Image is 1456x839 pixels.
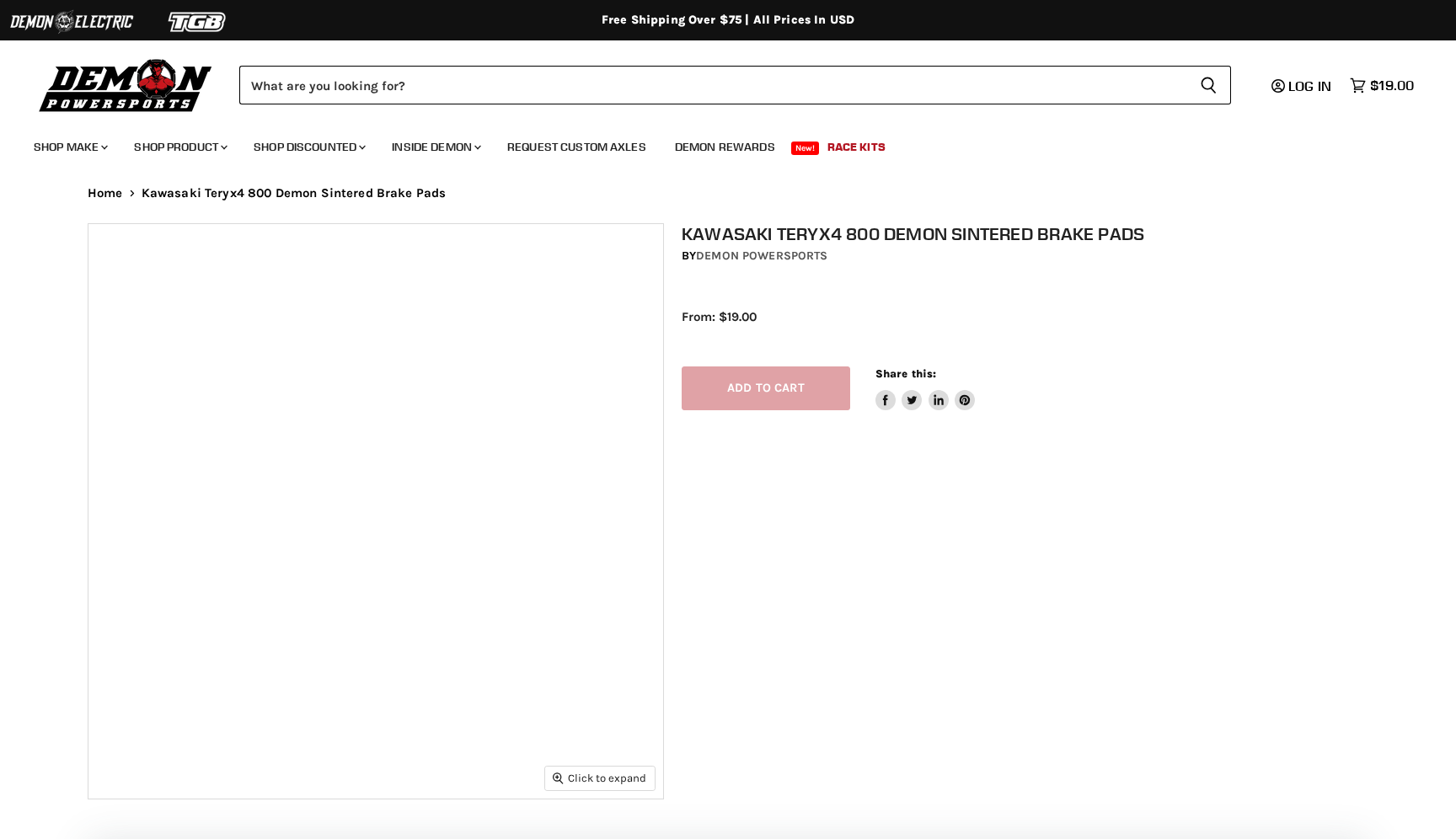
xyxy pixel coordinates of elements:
[121,130,238,164] a: Shop Product
[1288,77,1331,94] span: Log in
[662,130,788,164] a: Demon Rewards
[815,130,898,164] a: Race Kits
[21,123,1410,164] ul: Main menu
[875,367,936,380] span: Share this:
[1264,78,1341,94] a: Log in
[1341,73,1422,98] a: $19.00
[239,66,1186,104] input: Search
[553,772,646,784] span: Click to expand
[54,186,1402,200] nav: Breadcrumbs
[34,55,218,115] img: Demon Powersports
[545,767,655,789] button: Click to expand
[495,130,659,164] a: Request Custom Axles
[379,130,491,164] a: Inside Demon
[791,142,820,155] span: New!
[1186,66,1231,104] button: Search
[1370,77,1414,94] span: $19.00
[239,66,1231,104] form: Product
[682,247,1386,265] div: by
[241,130,376,164] a: Shop Discounted
[21,130,118,164] a: Shop Make
[682,223,1386,244] h1: Kawasaki Teryx4 800 Demon Sintered Brake Pads
[54,13,1402,28] div: Free Shipping Over $75 | All Prices In USD
[682,309,757,324] span: From: $19.00
[142,186,447,200] span: Kawasaki Teryx4 800 Demon Sintered Brake Pads
[696,248,827,263] a: Demon Powersports
[875,366,976,411] aside: Share this:
[88,186,123,200] a: Home
[8,6,135,38] img: Demon Electric Logo 2
[135,6,261,38] img: TGB Logo 2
